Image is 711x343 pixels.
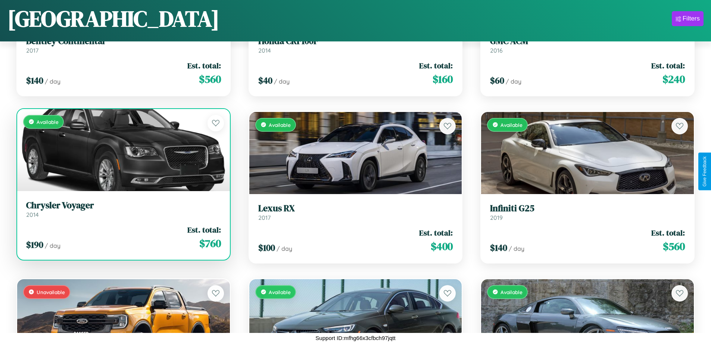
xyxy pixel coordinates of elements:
a: Chrysler Voyager2014 [26,200,221,218]
a: Honda CRF100F2014 [258,36,453,54]
span: / day [274,78,290,85]
span: / day [45,78,60,85]
span: $ 240 [662,72,685,87]
span: / day [506,78,521,85]
span: Available [269,122,291,128]
div: Filters [683,15,700,22]
span: / day [277,245,292,252]
span: / day [45,242,60,249]
span: $ 400 [431,239,453,254]
span: $ 140 [26,74,43,87]
span: Est. total: [651,60,685,71]
button: Filters [672,11,704,26]
a: Infiniti G252019 [490,203,685,221]
span: 2014 [258,47,271,54]
h3: Honda CRF100F [258,36,453,47]
span: $ 190 [26,238,43,251]
span: / day [509,245,524,252]
span: Available [269,289,291,295]
p: Support ID: mfhg66x3cfbch97jqtt [315,333,395,343]
span: $ 560 [199,72,221,87]
span: Available [500,289,523,295]
span: $ 100 [258,241,275,254]
a: Lexus RX2017 [258,203,453,221]
h3: Infiniti G25 [490,203,685,214]
h3: Chrysler Voyager [26,200,221,211]
span: $ 40 [258,74,272,87]
div: Give Feedback [702,156,707,187]
span: Est. total: [419,60,453,71]
h3: GMC ACM [490,36,685,47]
span: Unavailable [37,289,65,295]
span: 2014 [26,211,39,218]
span: Est. total: [187,60,221,71]
span: 2016 [490,47,503,54]
span: Available [37,119,59,125]
span: $ 760 [199,236,221,251]
span: 2019 [490,214,503,221]
span: $ 560 [663,239,685,254]
span: $ 140 [490,241,507,254]
span: 2017 [26,47,38,54]
a: GMC ACM2016 [490,36,685,54]
h3: Bentley Continental [26,36,221,47]
span: Est. total: [651,227,685,238]
span: Available [500,122,523,128]
span: Est. total: [419,227,453,238]
span: $ 60 [490,74,504,87]
span: Est. total: [187,224,221,235]
h1: [GEOGRAPHIC_DATA] [7,3,219,34]
h3: Lexus RX [258,203,453,214]
span: $ 160 [433,72,453,87]
a: Bentley Continental2017 [26,36,221,54]
span: 2017 [258,214,271,221]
